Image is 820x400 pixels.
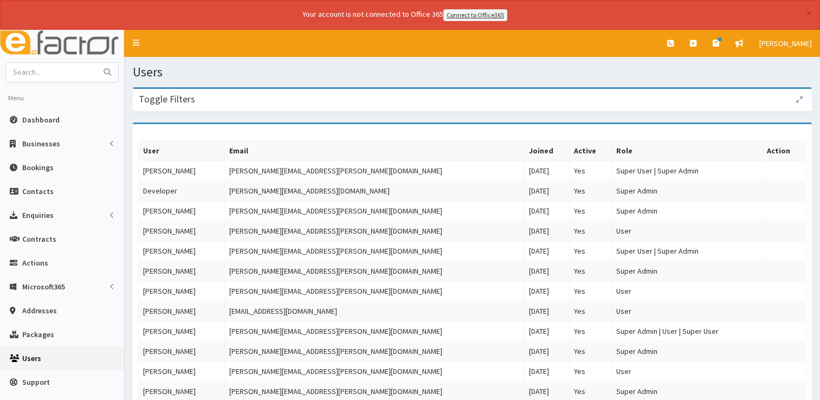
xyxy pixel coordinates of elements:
td: [PERSON_NAME] [139,341,225,361]
td: [PERSON_NAME] [139,281,225,301]
td: Developer [139,180,225,201]
td: [PERSON_NAME][EMAIL_ADDRESS][PERSON_NAME][DOMAIN_NAME] [225,321,525,341]
td: [PERSON_NAME] [139,201,225,221]
h1: Users [133,65,812,79]
td: Super Admin [612,341,763,361]
td: Yes [570,341,612,361]
td: Yes [570,221,612,241]
td: [PERSON_NAME][EMAIL_ADDRESS][PERSON_NAME][DOMAIN_NAME] [225,281,525,301]
span: [PERSON_NAME] [759,38,812,48]
td: Yes [570,361,612,381]
span: Users [22,353,41,363]
td: [DATE] [524,361,570,381]
span: Actions [22,258,48,268]
td: User [612,281,763,301]
td: [PERSON_NAME] [139,261,225,281]
h3: Toggle Filters [139,94,195,104]
td: [PERSON_NAME] [139,221,225,241]
td: [DATE] [524,180,570,201]
td: Super Admin | User | Super User [612,321,763,341]
td: Super Admin [612,261,763,281]
td: Yes [570,321,612,341]
td: [PERSON_NAME][EMAIL_ADDRESS][PERSON_NAME][DOMAIN_NAME] [225,241,525,261]
td: [PERSON_NAME][EMAIL_ADDRESS][PERSON_NAME][DOMAIN_NAME] [225,201,525,221]
td: [PERSON_NAME] [139,321,225,341]
td: [DATE] [524,221,570,241]
td: Super User | Super Admin [612,160,763,180]
td: [PERSON_NAME][EMAIL_ADDRESS][PERSON_NAME][DOMAIN_NAME] [225,341,525,361]
td: Yes [570,281,612,301]
th: Action [763,140,806,160]
th: Role [612,140,763,160]
span: Bookings [22,163,54,172]
td: [DATE] [524,160,570,180]
td: Super Admin [612,201,763,221]
a: [PERSON_NAME] [751,30,820,57]
td: Yes [570,241,612,261]
span: Enquiries [22,210,54,220]
span: Contracts [22,234,56,244]
span: Addresses [22,306,57,315]
td: [PERSON_NAME][EMAIL_ADDRESS][PERSON_NAME][DOMAIN_NAME] [225,160,525,180]
td: [PERSON_NAME][EMAIL_ADDRESS][DOMAIN_NAME] [225,180,525,201]
td: Yes [570,201,612,221]
input: Search... [6,63,97,82]
td: Yes [570,301,612,321]
th: Active [570,140,612,160]
td: [DATE] [524,321,570,341]
td: Super User | Super Admin [612,241,763,261]
th: User [139,140,225,160]
td: [DATE] [524,241,570,261]
td: [PERSON_NAME] [139,241,225,261]
td: Yes [570,160,612,180]
td: Yes [570,180,612,201]
td: [DATE] [524,341,570,361]
td: [DATE] [524,261,570,281]
td: Yes [570,261,612,281]
td: [PERSON_NAME] [139,301,225,321]
td: [PERSON_NAME] [139,361,225,381]
span: Packages [22,330,54,339]
th: Email [225,140,525,160]
td: User [612,361,763,381]
span: Support [22,377,50,387]
td: [DATE] [524,301,570,321]
div: Your account is not connected to Office 365 [88,9,722,21]
span: Businesses [22,139,60,149]
td: [PERSON_NAME][EMAIL_ADDRESS][PERSON_NAME][DOMAIN_NAME] [225,361,525,381]
td: [DATE] [524,281,570,301]
td: [PERSON_NAME][EMAIL_ADDRESS][PERSON_NAME][DOMAIN_NAME] [225,221,525,241]
td: [PERSON_NAME] [139,160,225,180]
td: [DATE] [524,201,570,221]
td: [PERSON_NAME][EMAIL_ADDRESS][PERSON_NAME][DOMAIN_NAME] [225,261,525,281]
td: [EMAIL_ADDRESS][DOMAIN_NAME] [225,301,525,321]
span: Contacts [22,186,54,196]
td: User [612,301,763,321]
span: Microsoft365 [22,282,65,292]
button: × [806,8,812,19]
td: User [612,221,763,241]
th: Joined [524,140,570,160]
a: Connect to Office365 [443,9,507,21]
td: Super Admin [612,180,763,201]
span: Dashboard [22,115,60,125]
